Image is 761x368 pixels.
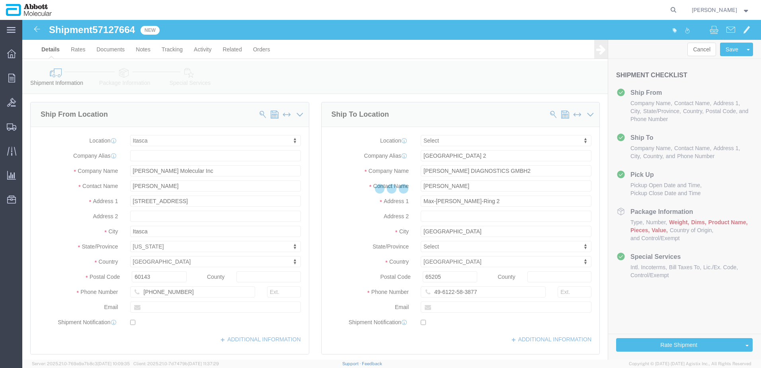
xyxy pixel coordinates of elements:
[362,361,382,366] a: Feedback
[133,361,219,366] span: Client: 2025.21.0-7d7479b
[629,360,751,367] span: Copyright © [DATE]-[DATE] Agistix Inc., All Rights Reserved
[98,361,130,366] span: [DATE] 10:09:35
[32,361,130,366] span: Server: 2025.21.0-769a9a7b8c3
[691,5,750,15] button: [PERSON_NAME]
[692,6,737,14] span: Raza Khan
[188,361,219,366] span: [DATE] 11:37:29
[342,361,362,366] a: Support
[6,4,52,16] img: logo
